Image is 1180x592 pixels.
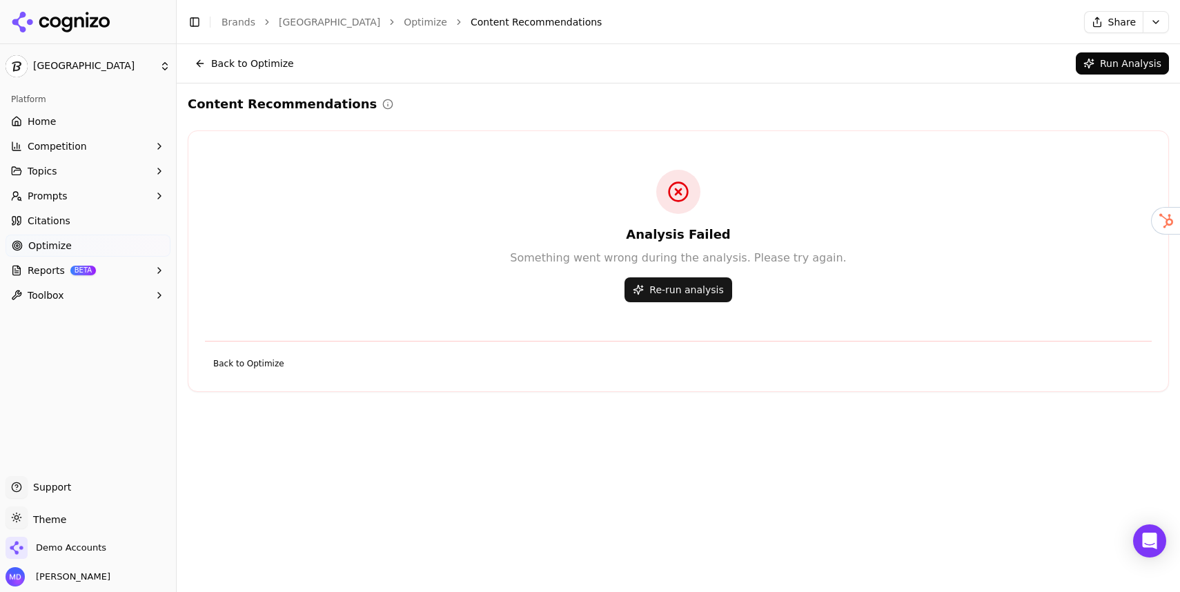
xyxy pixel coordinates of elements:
span: BETA [70,266,96,275]
img: Melissa Dowd [6,567,25,586]
button: Competition [6,135,170,157]
img: Ava Resort Cancun [6,55,28,77]
div: Platform [6,88,170,110]
span: Topics [28,164,57,178]
span: Optimize [28,239,72,253]
div: Open Intercom Messenger [1133,524,1166,558]
span: Theme [28,514,66,525]
span: Demo Accounts [36,542,106,554]
span: Content Recommendations [471,15,602,29]
button: Prompts [6,185,170,207]
a: Optimize [6,235,170,257]
nav: breadcrumb [222,15,1056,29]
a: Optimize [404,15,447,29]
a: Home [6,110,170,132]
span: Home [28,115,56,128]
span: [PERSON_NAME] [30,571,110,583]
span: Support [28,480,71,494]
button: Share [1084,11,1143,33]
button: Toolbox [6,284,170,306]
button: Topics [6,160,170,182]
span: Competition [28,139,87,153]
span: Citations [28,214,70,228]
a: Brands [222,17,255,28]
a: Back to Optimize [205,353,293,375]
span: [GEOGRAPHIC_DATA] [33,60,154,72]
p: Something went wrong during the analysis. Please try again. [210,250,1146,266]
button: Back to Optimize [188,52,301,75]
button: ReportsBETA [6,259,170,282]
span: Toolbox [28,288,64,302]
button: Run Analysis [1076,52,1169,75]
img: Demo Accounts [6,537,28,559]
a: Citations [6,210,170,232]
button: Open user button [6,567,110,586]
span: Reports [28,264,65,277]
span: Prompts [28,189,68,203]
button: Open organization switcher [6,537,106,559]
a: [GEOGRAPHIC_DATA] [279,15,380,29]
h3: Analysis Failed [210,225,1146,244]
button: Re-run analysis [625,277,731,302]
h2: Content Recommendations [188,95,377,114]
